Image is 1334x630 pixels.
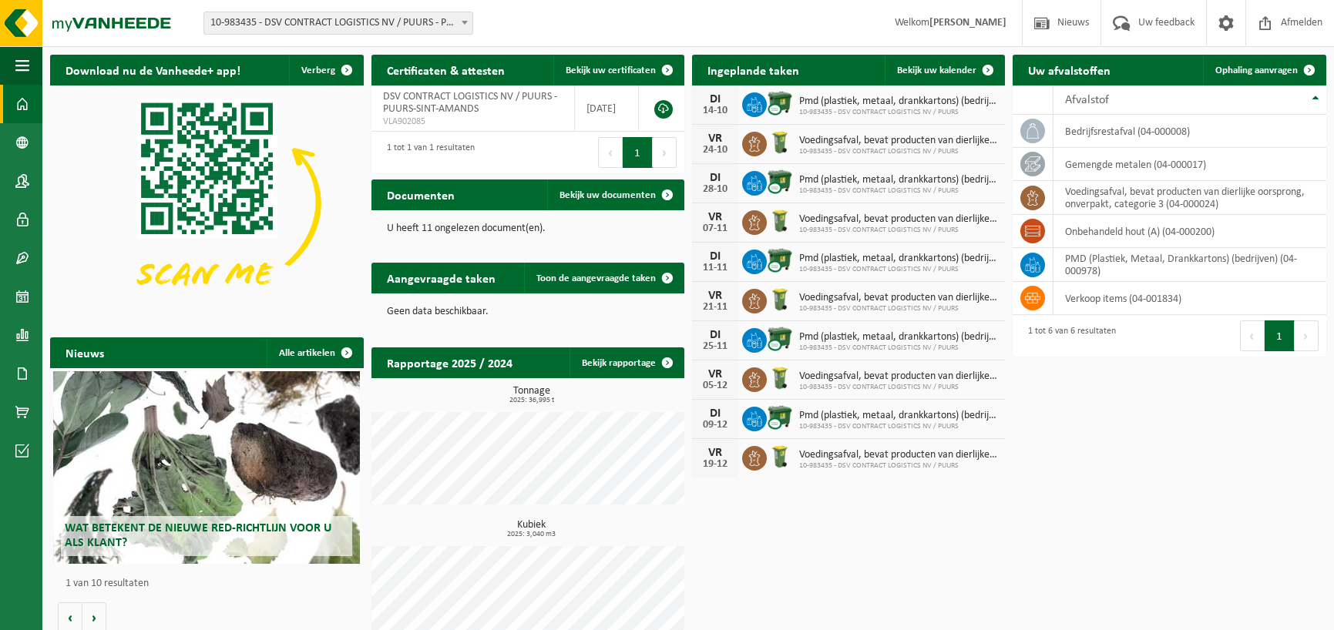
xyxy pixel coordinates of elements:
div: 07-11 [700,223,731,234]
img: WB-0140-HPE-GN-50 [767,208,793,234]
span: 10-983435 - DSV CONTRACT LOGISTICS NV / PUURS - PUURS-SINT-AMANDS [203,12,473,35]
h2: Nieuws [50,337,119,367]
td: [DATE] [575,85,639,132]
button: 1 [1265,320,1295,351]
p: Geen data beschikbaar. [387,307,670,317]
span: 10-983435 - DSV CONTRACT LOGISTICS NV / PUURS [799,461,998,471]
div: VR [700,211,731,223]
span: 10-983435 - DSV CONTRACT LOGISTICS NV / PUURS [799,304,998,313]
div: 09-12 [700,420,731,431]
td: gemengde metalen (04-000017) [1053,148,1326,181]
span: VLA902085 [383,116,563,128]
a: Bekijk rapportage [570,347,683,378]
span: DSV CONTRACT LOGISTICS NV / PUURS - PUURS-SINT-AMANDS [383,91,557,115]
img: WB-1100-CU [767,326,793,352]
h2: Certificaten & attesten [371,55,520,85]
strong: [PERSON_NAME] [929,17,1006,28]
div: 1 tot 1 van 1 resultaten [379,136,475,169]
div: 25-11 [700,341,731,352]
span: 10-983435 - DSV CONTRACT LOGISTICS NV / PUURS [799,383,998,392]
a: Alle artikelen [267,337,362,368]
span: Pmd (plastiek, metaal, drankkartons) (bedrijven) [799,253,998,265]
div: DI [700,172,731,184]
button: Next [653,137,677,168]
div: 05-12 [700,380,731,391]
span: Voedingsafval, bevat producten van dierlijke oorsprong, onverpakt, categorie 3 [799,449,998,461]
div: DI [700,407,731,420]
span: Toon de aangevraagde taken [536,273,656,283]
span: 10-983435 - DSV CONTRACT LOGISTICS NV / PUURS [799,186,998,196]
span: 10-983435 - DSV CONTRACT LOGISTICS NV / PUURS [799,343,998,353]
img: WB-1100-CU [767,169,793,195]
div: DI [700,250,731,263]
span: 10-983435 - DSV CONTRACT LOGISTICS NV / PUURS [799,108,998,117]
span: Ophaling aanvragen [1215,65,1298,75]
h2: Download nu de Vanheede+ app! [50,55,256,85]
span: 2025: 3,040 m3 [379,531,685,538]
span: Voedingsafval, bevat producten van dierlijke oorsprong, onverpakt, categorie 3 [799,292,998,304]
button: Next [1295,320,1319,351]
span: Voedingsafval, bevat producten van dierlijke oorsprong, onverpakt, categorie 3 [799,370,998,383]
div: 21-11 [700,302,731,313]
span: Bekijk uw certificaten [566,65,656,75]
td: onbehandeld hout (A) (04-000200) [1053,215,1326,248]
a: Bekijk uw documenten [547,179,683,210]
span: Pmd (plastiek, metaal, drankkartons) (bedrijven) [799,331,998,343]
h3: Kubiek [379,520,685,538]
div: 24-10 [700,145,731,156]
span: Wat betekent de nieuwe RED-richtlijn voor u als klant? [65,522,331,549]
span: 10-983435 - DSV CONTRACT LOGISTICS NV / PUURS [799,147,998,156]
span: Voedingsafval, bevat producten van dierlijke oorsprong, onverpakt, categorie 3 [799,135,998,147]
span: Pmd (plastiek, metaal, drankkartons) (bedrijven) [799,174,998,186]
button: Previous [1240,320,1265,351]
div: DI [700,93,731,106]
span: Voedingsafval, bevat producten van dierlijke oorsprong, onverpakt, categorie 3 [799,213,998,226]
td: bedrijfsrestafval (04-000008) [1053,115,1326,148]
span: 10-983435 - DSV CONTRACT LOGISTICS NV / PUURS - PUURS-SINT-AMANDS [204,12,472,34]
span: Bekijk uw kalender [897,65,976,75]
img: WB-0140-HPE-GN-50 [767,444,793,470]
span: Pmd (plastiek, metaal, drankkartons) (bedrijven) [799,96,998,108]
a: Bekijk uw kalender [885,55,1003,85]
a: Bekijk uw certificaten [553,55,683,85]
span: 10-983435 - DSV CONTRACT LOGISTICS NV / PUURS [799,226,998,235]
h2: Uw afvalstoffen [1013,55,1126,85]
img: WB-0140-HPE-GN-50 [767,129,793,156]
span: Afvalstof [1065,94,1109,106]
span: 10-983435 - DSV CONTRACT LOGISTICS NV / PUURS [799,265,998,274]
td: PMD (Plastiek, Metaal, Drankkartons) (bedrijven) (04-000978) [1053,248,1326,282]
td: voedingsafval, bevat producten van dierlijke oorsprong, onverpakt, categorie 3 (04-000024) [1053,181,1326,215]
img: WB-1100-CU [767,247,793,273]
p: 1 van 10 resultaten [66,578,356,589]
h3: Tonnage [379,386,685,404]
div: VR [700,368,731,380]
button: 1 [623,137,653,168]
div: 1 tot 6 van 6 resultaten [1020,319,1116,353]
h2: Aangevraagde taken [371,263,511,293]
img: WB-1100-CU [767,404,793,431]
a: Wat betekent de nieuwe RED-richtlijn voor u als klant? [53,371,360,564]
div: 28-10 [700,184,731,195]
a: Toon de aangevraagde taken [524,263,683,293]
img: WB-1100-CU [767,90,793,116]
div: VR [700,290,731,302]
div: 11-11 [700,263,731,273]
div: 19-12 [700,459,731,470]
span: Bekijk uw documenten [559,190,656,200]
h2: Ingeplande taken [692,55,815,85]
div: VR [700,132,731,145]
div: VR [700,447,731,459]
h2: Rapportage 2025 / 2024 [371,347,528,377]
div: DI [700,329,731,341]
span: Verberg [301,65,335,75]
h2: Documenten [371,179,470,209]
div: 14-10 [700,106,731,116]
span: 2025: 36,995 t [379,397,685,404]
button: Verberg [289,55,362,85]
img: Download de VHEPlus App [50,85,364,320]
img: WB-0140-HPE-GN-50 [767,365,793,391]
p: U heeft 11 ongelezen document(en). [387,223,670,234]
span: 10-983435 - DSV CONTRACT LOGISTICS NV / PUURS [799,422,998,431]
button: Previous [598,137,623,168]
a: Ophaling aanvragen [1203,55,1325,85]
